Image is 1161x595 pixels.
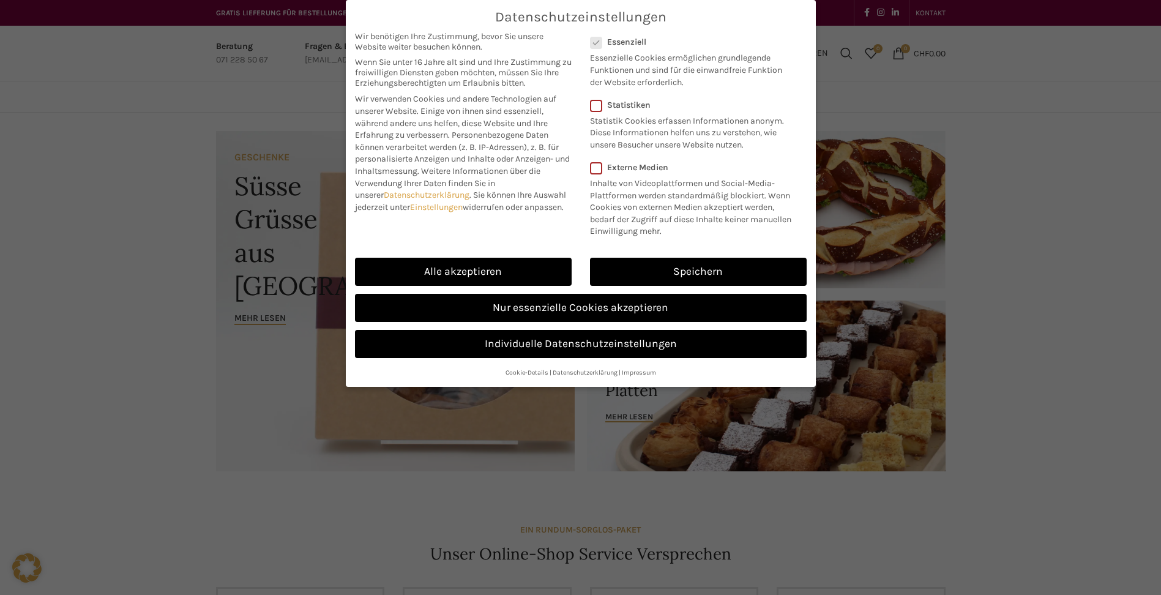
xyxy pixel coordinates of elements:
[622,369,656,376] a: Impressum
[590,100,791,110] label: Statistiken
[590,162,799,173] label: Externe Medien
[590,37,791,47] label: Essenziell
[355,57,572,88] span: Wenn Sie unter 16 Jahre alt sind und Ihre Zustimmung zu freiwilligen Diensten geben möchten, müss...
[384,190,469,200] a: Datenschutzerklärung
[355,258,572,286] a: Alle akzeptieren
[590,47,791,88] p: Essenzielle Cookies ermöglichen grundlegende Funktionen und sind für die einwandfreie Funktion de...
[355,166,540,200] span: Weitere Informationen über die Verwendung Ihrer Daten finden Sie in unserer .
[355,94,556,140] span: Wir verwenden Cookies und andere Technologien auf unserer Website. Einige von ihnen sind essenzie...
[355,294,807,322] a: Nur essenzielle Cookies akzeptieren
[355,190,566,212] span: Sie können Ihre Auswahl jederzeit unter widerrufen oder anpassen.
[590,110,791,151] p: Statistik Cookies erfassen Informationen anonym. Diese Informationen helfen uns zu verstehen, wie...
[495,9,666,25] span: Datenschutzeinstellungen
[590,173,799,238] p: Inhalte von Videoplattformen und Social-Media-Plattformen werden standardmäßig blockiert. Wenn Co...
[410,202,463,212] a: Einstellungen
[553,369,618,376] a: Datenschutzerklärung
[506,369,548,376] a: Cookie-Details
[355,31,572,52] span: Wir benötigen Ihre Zustimmung, bevor Sie unsere Website weiter besuchen können.
[590,258,807,286] a: Speichern
[355,330,807,358] a: Individuelle Datenschutzeinstellungen
[355,130,570,176] span: Personenbezogene Daten können verarbeitet werden (z. B. IP-Adressen), z. B. für personalisierte A...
